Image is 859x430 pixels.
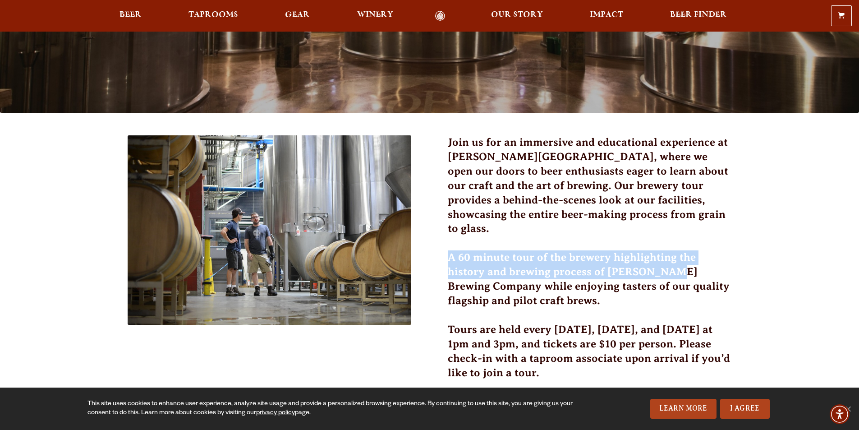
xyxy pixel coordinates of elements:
[128,135,412,325] img: 51296704916_1a94a6d996_c
[87,400,576,418] div: This site uses cookies to enhance user experience, analyze site usage and provide a personalized ...
[584,11,629,21] a: Impact
[188,11,238,18] span: Taprooms
[664,11,733,21] a: Beer Finder
[279,11,316,21] a: Gear
[830,404,850,424] div: Accessibility Menu
[670,11,727,18] span: Beer Finder
[491,11,543,18] span: Our Story
[448,250,732,319] h3: A 60 minute tour of the brewery highlighting the history and brewing process of [PERSON_NAME] Bre...
[285,11,310,18] span: Gear
[590,11,623,18] span: Impact
[119,11,142,18] span: Beer
[351,11,399,21] a: Winery
[448,323,732,391] h3: Tours are held every [DATE], [DATE], and [DATE] at 1pm and 3pm, and tickets are $10 per person. P...
[357,11,393,18] span: Winery
[114,11,147,21] a: Beer
[183,11,244,21] a: Taprooms
[423,11,457,21] a: Odell Home
[448,135,732,247] h3: Join us for an immersive and educational experience at [PERSON_NAME][GEOGRAPHIC_DATA], where we o...
[720,399,770,419] a: I Agree
[650,399,717,419] a: Learn More
[256,410,295,417] a: privacy policy
[485,11,549,21] a: Our Story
